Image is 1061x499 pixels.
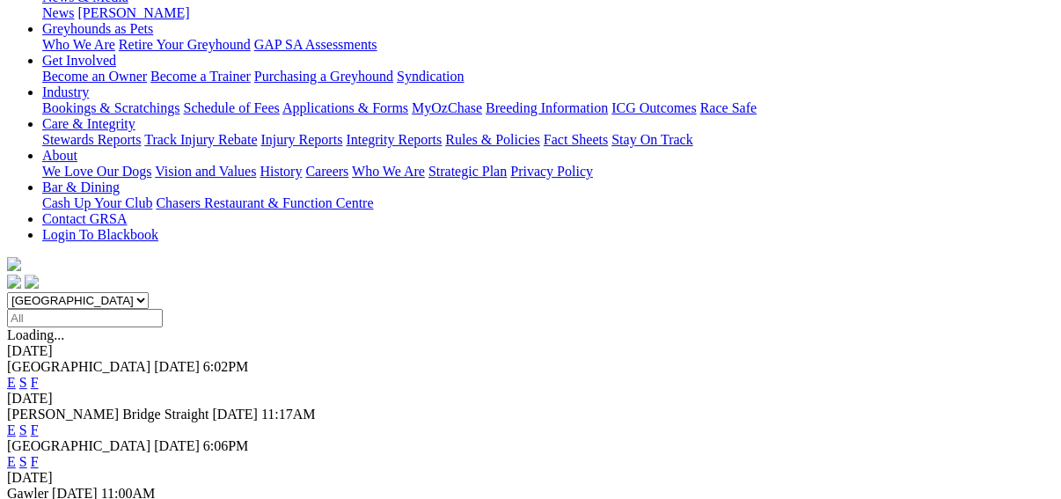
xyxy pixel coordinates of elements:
[42,37,115,52] a: Who We Are
[155,164,256,179] a: Vision and Values
[254,37,377,52] a: GAP SA Assessments
[305,164,348,179] a: Careers
[203,438,249,453] span: 6:06PM
[7,375,16,390] a: E
[42,164,151,179] a: We Love Our Dogs
[445,132,540,147] a: Rules & Policies
[7,257,21,271] img: logo-grsa-white.png
[42,132,1054,148] div: Care & Integrity
[144,132,257,147] a: Track Injury Rebate
[7,327,64,342] span: Loading...
[254,69,393,84] a: Purchasing a Greyhound
[611,132,692,147] a: Stay On Track
[486,100,608,115] a: Breeding Information
[31,422,39,437] a: F
[42,116,135,131] a: Care & Integrity
[699,100,756,115] a: Race Safe
[397,69,464,84] a: Syndication
[42,211,127,226] a: Contact GRSA
[7,309,163,327] input: Select date
[42,195,1054,211] div: Bar & Dining
[154,438,200,453] span: [DATE]
[544,132,608,147] a: Fact Sheets
[7,422,16,437] a: E
[282,100,408,115] a: Applications & Forms
[77,5,189,20] a: [PERSON_NAME]
[42,5,1054,21] div: News & Media
[42,132,141,147] a: Stewards Reports
[7,343,1054,359] div: [DATE]
[7,275,21,289] img: facebook.svg
[42,84,89,99] a: Industry
[42,69,147,84] a: Become an Owner
[42,180,120,194] a: Bar & Dining
[42,100,179,115] a: Bookings & Scratchings
[19,375,27,390] a: S
[260,132,342,147] a: Injury Reports
[7,438,150,453] span: [GEOGRAPHIC_DATA]
[42,164,1054,180] div: About
[154,359,200,374] span: [DATE]
[42,227,158,242] a: Login To Blackbook
[352,164,425,179] a: Who We Are
[42,21,153,36] a: Greyhounds as Pets
[7,391,1054,407] div: [DATE]
[156,195,373,210] a: Chasers Restaurant & Function Centre
[346,132,442,147] a: Integrity Reports
[119,37,251,52] a: Retire Your Greyhound
[42,100,1054,116] div: Industry
[19,454,27,469] a: S
[42,5,74,20] a: News
[611,100,696,115] a: ICG Outcomes
[42,148,77,163] a: About
[261,407,316,422] span: 11:17AM
[428,164,507,179] a: Strategic Plan
[510,164,593,179] a: Privacy Policy
[42,53,116,68] a: Get Involved
[42,37,1054,53] div: Greyhounds as Pets
[19,422,27,437] a: S
[25,275,39,289] img: twitter.svg
[260,164,302,179] a: History
[7,454,16,469] a: E
[7,407,209,422] span: [PERSON_NAME] Bridge Straight
[212,407,258,422] span: [DATE]
[203,359,249,374] span: 6:02PM
[31,375,39,390] a: F
[412,100,482,115] a: MyOzChase
[183,100,279,115] a: Schedule of Fees
[42,69,1054,84] div: Get Involved
[42,195,152,210] a: Cash Up Your Club
[7,470,1054,486] div: [DATE]
[31,454,39,469] a: F
[150,69,251,84] a: Become a Trainer
[7,359,150,374] span: [GEOGRAPHIC_DATA]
